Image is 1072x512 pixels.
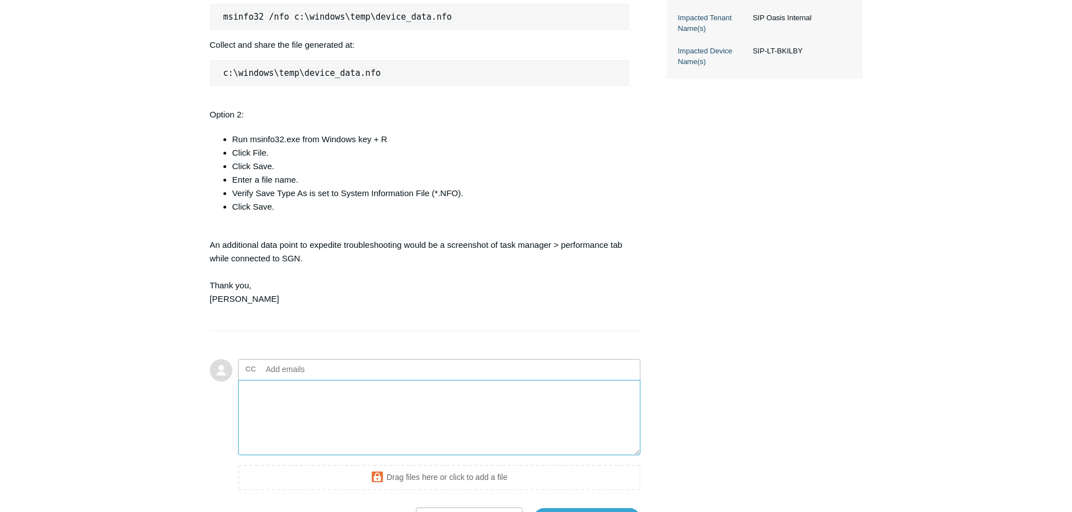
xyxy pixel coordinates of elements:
li: Run msinfo32.exe from Windows key + R [232,133,630,146]
dd: SIP Oasis Internal [747,12,851,24]
li: Click File. [232,146,630,160]
li: Click Save. [232,160,630,173]
dd: SIP-LT-BKILBY [747,46,851,57]
dt: Impacted Tenant Name(s) [678,12,747,34]
textarea: Add your reply [238,380,641,456]
li: Click Save. [232,200,630,214]
code: c:\windows\temp\device_data.nfo [220,67,384,79]
code: msinfo32 /nfo c:\windows\temp\device_data.nfo [220,11,455,22]
dt: Impacted Device Name(s) [678,46,747,67]
li: Enter a file name. [232,173,630,187]
label: CC [245,361,256,378]
input: Add emails [262,361,383,378]
li: Verify Save Type As is set to System Information File (*.NFO). [232,187,630,200]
